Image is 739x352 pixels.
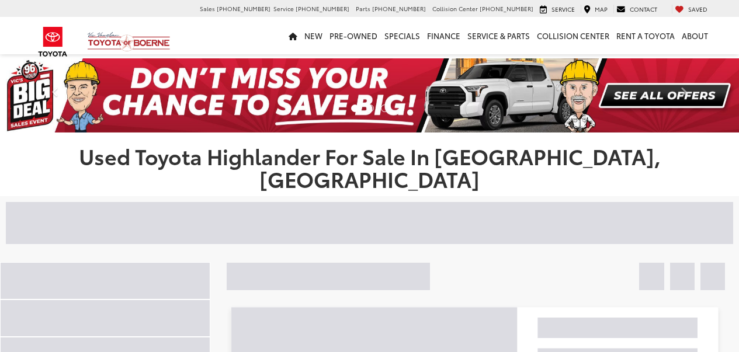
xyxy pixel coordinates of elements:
[613,17,678,54] a: Rent a Toyota
[630,5,657,13] span: Contact
[372,4,426,13] span: [PHONE_NUMBER]
[31,23,75,61] img: Toyota
[672,5,710,14] a: My Saved Vehicles
[273,4,294,13] span: Service
[551,5,575,13] span: Service
[533,17,613,54] a: Collision Center
[581,5,610,14] a: Map
[432,4,478,13] span: Collision Center
[595,5,608,13] span: Map
[200,4,215,13] span: Sales
[296,4,349,13] span: [PHONE_NUMBER]
[326,17,381,54] a: Pre-Owned
[217,4,270,13] span: [PHONE_NUMBER]
[688,5,707,13] span: Saved
[537,5,578,14] a: Service
[424,17,464,54] a: Finance
[285,17,301,54] a: Home
[613,5,660,14] a: Contact
[678,17,712,54] a: About
[356,4,370,13] span: Parts
[301,17,326,54] a: New
[480,4,533,13] span: [PHONE_NUMBER]
[87,32,171,52] img: Vic Vaughan Toyota of Boerne
[464,17,533,54] a: Service & Parts: Opens in a new tab
[381,17,424,54] a: Specials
